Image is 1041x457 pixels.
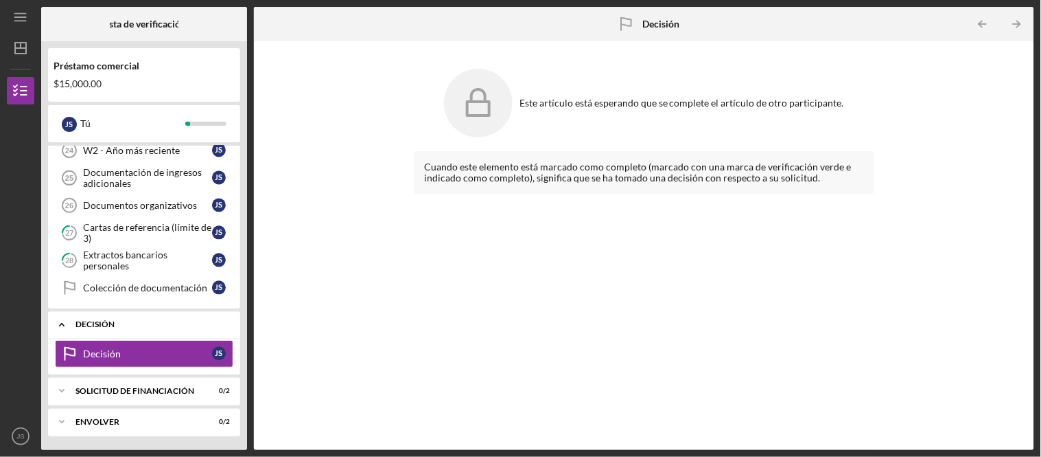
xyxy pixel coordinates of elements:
a: DecisiónJS [55,340,233,368]
font: Tú [80,118,91,129]
font: 2 [226,417,230,425]
font: J [215,283,219,292]
font: Extractos bancarios personales [83,249,167,271]
font: Cartas de referencia (límite de 3) [83,221,211,244]
font: Lista de verificación [102,18,187,30]
font: J [66,120,69,129]
font: J [215,349,219,358]
font: Decisión [643,18,680,30]
a: 24W2 - Año más recienteJS [55,137,233,164]
font: S [219,228,223,237]
tspan: 27 [65,229,74,238]
font: J [215,146,219,155]
font: S [219,146,223,155]
a: 26Documentos organizativosJS [55,192,233,219]
font: Decisión [75,320,115,330]
font: / [223,386,226,394]
font: J [215,201,219,210]
button: JS [7,423,34,450]
font: S [219,256,223,265]
font: W2 - Año más reciente [83,144,180,156]
font: J [215,256,219,265]
tspan: 24 [65,146,74,155]
font: J [215,228,219,237]
font: S [219,173,223,182]
font: Este artículo está esperando que se complete el artículo de otro participante. [519,97,844,109]
font: 2 [226,386,230,394]
a: 25Documentación de ingresos adicionalesJS [55,164,233,192]
a: Colección de documentaciónJS [55,274,233,302]
font: S [219,201,223,210]
font: / [223,417,226,425]
font: $15,000.00 [54,78,102,89]
font: Cuando este elemento está marcado como completo (marcado con una marca de verificación verde e in... [424,161,851,183]
a: 27Cartas de referencia (límite de 3)JS [55,219,233,247]
font: S [69,120,73,129]
text: JS [16,433,24,441]
tspan: 28 [65,256,73,265]
tspan: 26 [65,201,73,210]
font: Envolver [75,416,119,427]
tspan: 25 [65,174,73,182]
font: Documentos organizativos [83,199,197,211]
font: Solicitud de financiación [75,386,194,396]
font: J [215,173,219,182]
font: Colección de documentación [83,282,207,293]
font: S [219,283,223,292]
font: 0 [219,417,223,425]
a: 28Extractos bancarios personalesJS [55,247,233,274]
font: Decisión [83,348,121,359]
font: S [219,349,223,358]
font: Préstamo comercial [54,60,139,71]
font: 0 [219,386,223,394]
font: Documentación de ingresos adicionales [83,166,202,189]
